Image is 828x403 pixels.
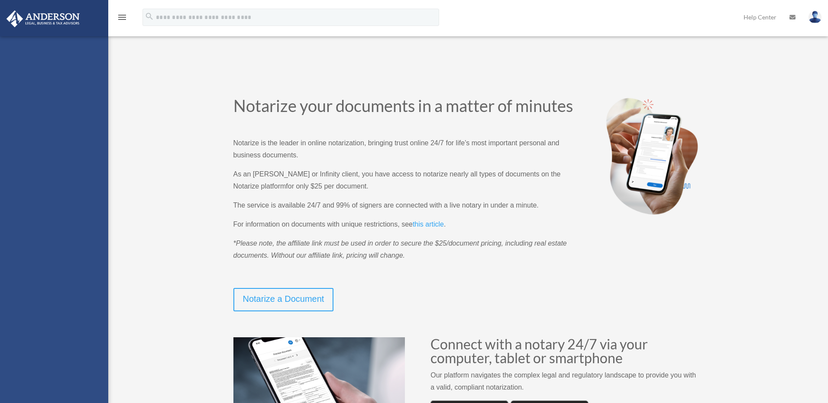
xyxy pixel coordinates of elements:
span: *Please note, the affiliate link must be used in order to secure the $25/document pricing, includ... [233,240,567,259]
a: Notarize a Document [233,288,334,311]
a: menu [117,15,127,22]
span: The service is available 24/7 and 99% of signers are connected with a live notary in under a minute. [233,201,539,209]
img: Anderson Advisors Platinum Portal [4,10,82,27]
span: for only $25 per document. [286,182,368,190]
i: search [145,12,154,21]
img: User Pic [809,11,822,23]
span: Notarize is the leader in online notarization, bringing trust online 24/7 for life’s most importa... [233,139,560,159]
h1: Notarize your documents in a matter of minutes [233,97,578,118]
span: this article [413,221,444,228]
span: . [444,221,446,228]
p: Our platform navigates the complex legal and regulatory landscape to provide you with a valid, co... [430,369,701,400]
a: this article [413,221,444,232]
span: For information on documents with unique restrictions, see [233,221,413,228]
i: menu [117,12,127,22]
img: Notarize-hero [603,97,701,215]
h2: Connect with a notary 24/7 via your computer, tablet or smartphone [430,337,701,369]
span: As an [PERSON_NAME] or Infinity client, you have access to notarize nearly all types of documents... [233,170,561,190]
